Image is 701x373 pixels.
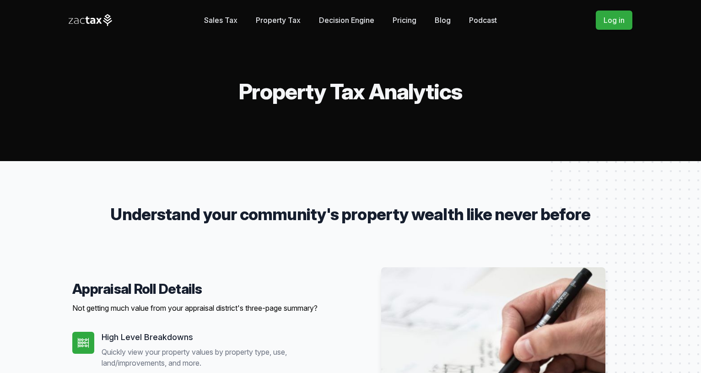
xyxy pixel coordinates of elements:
[469,11,497,29] a: Podcast
[72,281,343,297] h4: Appraisal Roll Details
[102,346,343,368] p: Quickly view your property values by property type, use, land/improvements, and more.
[72,303,343,314] p: Not getting much value from your appraisal district's three-page summary?
[102,332,343,343] h5: High Level Breakdowns
[393,11,416,29] a: Pricing
[69,81,632,103] h2: Property Tax Analytics
[256,11,301,29] a: Property Tax
[204,11,237,29] a: Sales Tax
[596,11,632,30] a: Log in
[102,205,599,223] p: Understand your community's property wealth like never before
[435,11,451,29] a: Blog
[319,11,374,29] a: Decision Engine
